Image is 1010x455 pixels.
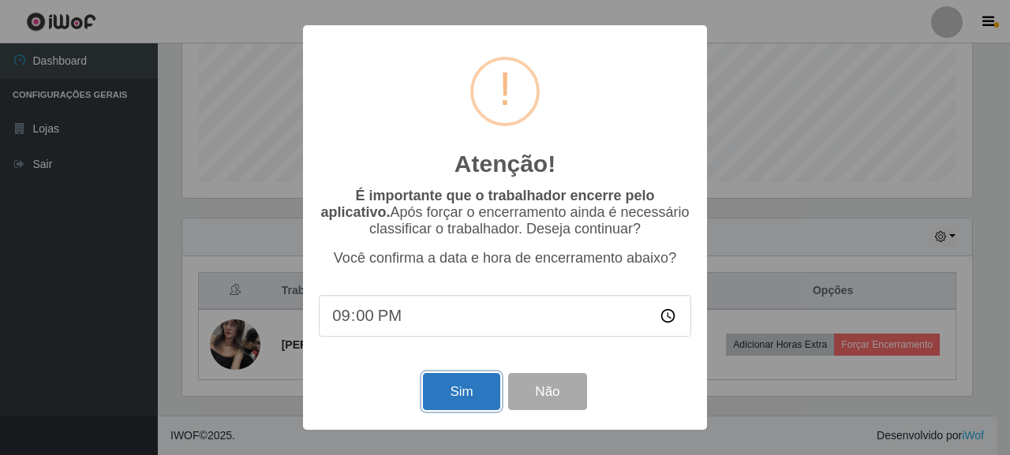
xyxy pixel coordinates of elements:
[454,150,555,178] h2: Atenção!
[319,188,691,237] p: Após forçar o encerramento ainda é necessário classificar o trabalhador. Deseja continuar?
[319,250,691,267] p: Você confirma a data e hora de encerramento abaixo?
[320,188,654,220] b: É importante que o trabalhador encerre pelo aplicativo.
[508,373,586,410] button: Não
[423,373,499,410] button: Sim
